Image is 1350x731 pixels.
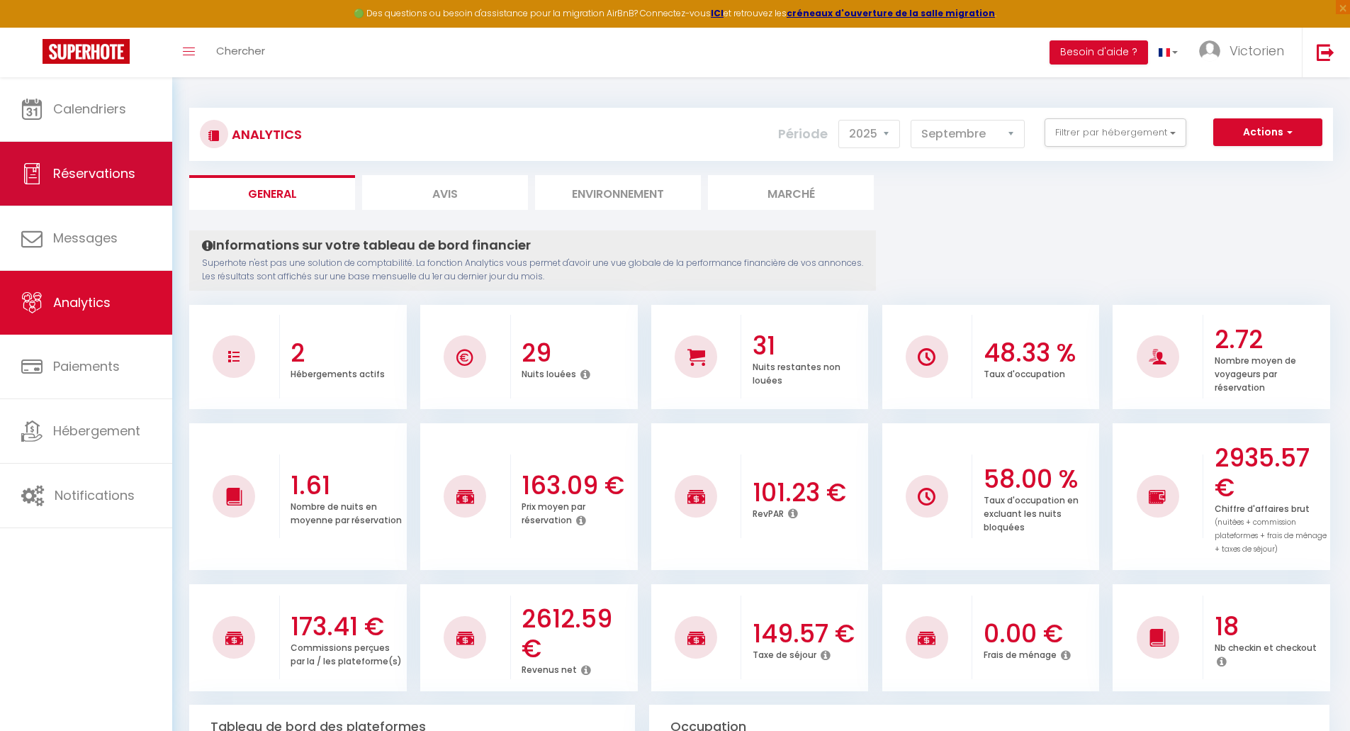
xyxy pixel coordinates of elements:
[291,365,385,380] p: Hébergements actifs
[1215,612,1327,642] h3: 18
[1215,517,1327,554] span: (nuitées + commission plateformes + frais de ménage + taxes de séjour)
[535,175,701,210] li: Environnement
[202,257,863,284] p: Superhote n'est pas une solution de comptabilité. La fonction Analytics vous permet d'avoir une v...
[1215,325,1327,355] h3: 2.72
[1215,500,1327,555] p: Chiffre d'affaires brut
[206,28,276,77] a: Chercher
[1213,118,1322,147] button: Actions
[1230,42,1284,60] span: Victorien
[918,488,935,506] img: NO IMAGE
[753,619,865,649] h3: 149.57 €
[753,505,784,520] p: RevPAR
[984,646,1057,661] p: Frais de ménage
[1050,40,1148,65] button: Besoin d'aide ?
[228,118,302,150] h3: Analytics
[1149,488,1166,505] img: NO IMAGE
[753,331,865,361] h3: 31
[291,338,403,368] h3: 2
[53,357,120,375] span: Paiements
[711,7,724,19] a: ICI
[522,604,634,664] h3: 2612.59 €
[522,471,634,501] h3: 163.09 €
[362,175,528,210] li: Avis
[708,175,874,210] li: Marché
[984,619,1096,649] h3: 0.00 €
[1317,43,1334,61] img: logout
[753,646,816,661] p: Taxe de séjour
[189,175,355,210] li: General
[1188,28,1302,77] a: ... Victorien
[53,164,135,182] span: Réservations
[216,43,265,58] span: Chercher
[228,351,240,362] img: NO IMAGE
[984,338,1096,368] h3: 48.33 %
[53,229,118,247] span: Messages
[1215,443,1327,503] h3: 2935.57 €
[522,365,576,380] p: Nuits louées
[1199,40,1220,62] img: ...
[53,100,126,118] span: Calendriers
[522,661,577,676] p: Revenus net
[1215,352,1296,394] p: Nombre moyen de voyageurs par réservation
[291,498,402,526] p: Nombre de nuits en moyenne par réservation
[53,422,140,440] span: Hébergement
[753,358,840,386] p: Nuits restantes non louées
[11,6,54,48] button: Ouvrir le widget de chat LiveChat
[984,464,1096,494] h3: 58.00 %
[984,365,1065,380] p: Taux d'occupation
[202,238,863,253] h4: Informations sur votre tableau de bord financier
[291,639,402,667] p: Commissions perçues par la / les plateforme(s)
[522,498,585,526] p: Prix moyen par réservation
[753,478,865,508] h3: 101.23 €
[43,39,130,64] img: Super Booking
[53,294,111,311] span: Analytics
[787,7,995,19] a: créneaux d'ouverture de la salle migration
[778,118,828,150] label: Période
[1045,118,1186,147] button: Filtrer par hébergement
[291,471,403,501] h3: 1.61
[984,491,1079,533] p: Taux d'occupation en excluant les nuits bloquées
[55,486,135,504] span: Notifications
[291,612,403,642] h3: 173.41 €
[1215,639,1317,654] p: Nb checkin et checkout
[522,338,634,368] h3: 29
